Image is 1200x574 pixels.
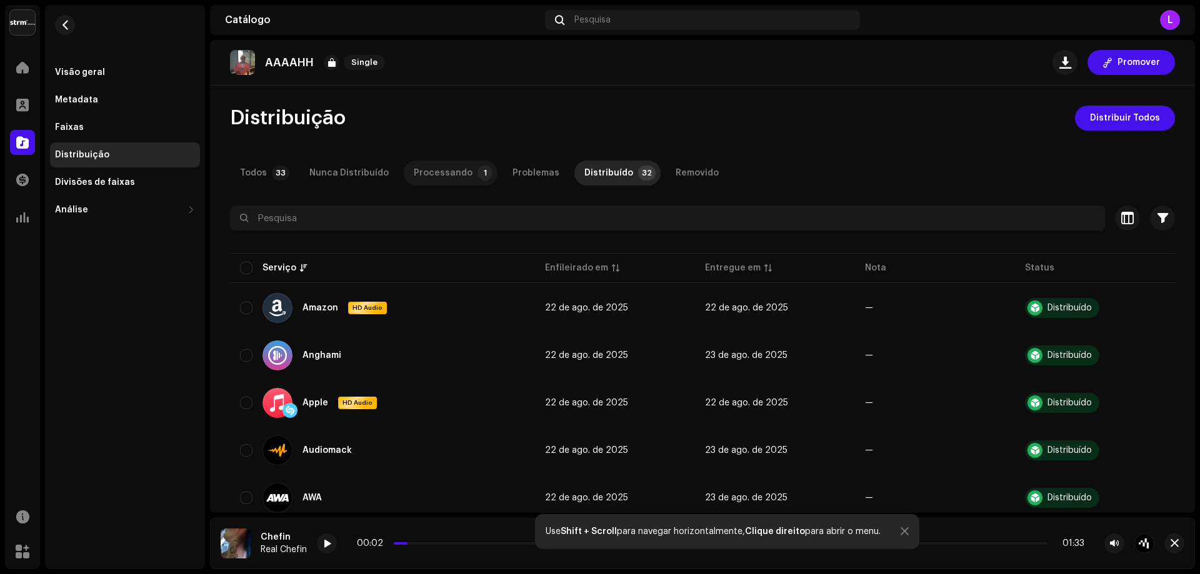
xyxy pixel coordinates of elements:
div: Distribuído [584,161,633,186]
div: Visão geral [55,67,105,77]
re-a-table-badge: — [865,304,873,312]
div: Amazon [302,304,338,312]
re-m-nav-item: Faixas [50,115,200,140]
re-a-table-badge: — [865,398,873,407]
span: 22 de ago. de 2025 [705,398,788,407]
span: 22 de ago. de 2025 [545,304,628,312]
div: Catálogo [225,15,540,25]
div: Distribuído [1047,351,1092,360]
span: 22 de ago. de 2025 [705,304,788,312]
re-m-nav-dropdown: Análise [50,197,200,222]
div: Real Chefin [261,545,307,555]
div: Chefin [261,532,307,542]
div: Distribuído [1047,304,1092,312]
div: Problemas [512,161,559,186]
div: Análise [55,205,88,215]
div: Serviço [262,262,296,274]
p: AAAAHH [265,56,314,69]
img: de72de2d-ef02-4e1b-96c1-d95f8904885e [230,50,255,75]
span: HD Audio [339,398,376,407]
span: HD Audio [349,304,386,312]
div: Distribuído [1047,493,1092,502]
p-badge: 32 [638,166,656,181]
span: 22 de ago. de 2025 [545,446,628,455]
button: Promover [1087,50,1175,75]
span: 23 de ago. de 2025 [705,493,787,502]
div: 01:33 [1052,538,1084,548]
div: Nunca Distribuído [309,161,389,186]
div: Todos [240,161,267,186]
div: Apple [302,398,328,407]
div: Audiomack [302,446,352,455]
div: Distribuído [1047,446,1092,455]
span: 22 de ago. de 2025 [545,398,628,407]
re-a-table-badge: — [865,446,873,455]
div: Distribuído [1047,398,1092,407]
img: 1be3edcc-ef3b-4334-ba53-145fb6418c19 [221,528,251,558]
span: Single [344,55,385,70]
img: 408b884b-546b-4518-8448-1008f9c76b02 [10,10,35,35]
span: 22 de ago. de 2025 [545,351,628,360]
div: Distribuição [55,150,109,160]
span: Distribuição [230,106,346,131]
span: Promover [1117,50,1160,75]
p-badge: 33 [272,166,289,181]
div: L [1160,10,1180,30]
input: Pesquisa [230,205,1105,230]
span: Pesquisa [574,15,611,25]
re-m-nav-item: Divisões de faixas [50,170,200,195]
re-m-nav-item: Visão geral [50,60,200,85]
span: 22 de ago. de 2025 [545,493,628,502]
div: 00:02 [357,538,389,548]
re-m-nav-item: Distribuição [50,142,200,167]
div: Removido [676,161,719,186]
div: Divisões de faixas [55,177,135,187]
div: Enfileirado em [545,262,608,274]
re-a-table-badge: — [865,493,873,502]
re-a-table-badge: — [865,351,873,360]
div: Entregue em [705,262,761,274]
span: 23 de ago. de 2025 [705,351,787,360]
re-m-nav-item: Metadata [50,87,200,112]
div: AWA [302,493,322,502]
p-badge: 1 [477,166,492,181]
span: Distribuir Todos [1090,106,1160,131]
div: Processando [414,161,472,186]
span: 23 de ago. de 2025 [705,446,787,455]
div: Metadata [55,95,98,105]
div: Anghami [302,351,341,360]
div: Faixas [55,122,84,132]
button: Distribuir Todos [1075,106,1175,131]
